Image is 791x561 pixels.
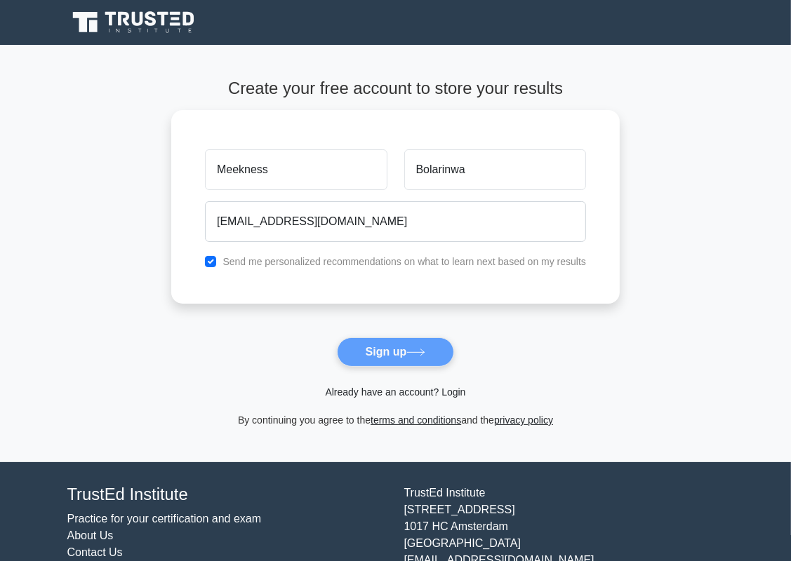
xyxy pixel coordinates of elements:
[67,546,123,558] a: Contact Us
[325,386,465,398] a: Already have an account? Login
[205,149,387,190] input: First name
[67,513,262,525] a: Practice for your certification and exam
[205,201,586,242] input: Email
[222,256,586,267] label: Send me personalized recommendations on what to learn next based on my results
[371,414,461,426] a: terms and conditions
[163,412,628,428] div: By continuing you agree to the and the
[67,485,387,505] h4: TrustEd Institute
[67,529,114,541] a: About Us
[494,414,553,426] a: privacy policy
[171,79,620,99] h4: Create your free account to store your results
[404,149,586,190] input: Last name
